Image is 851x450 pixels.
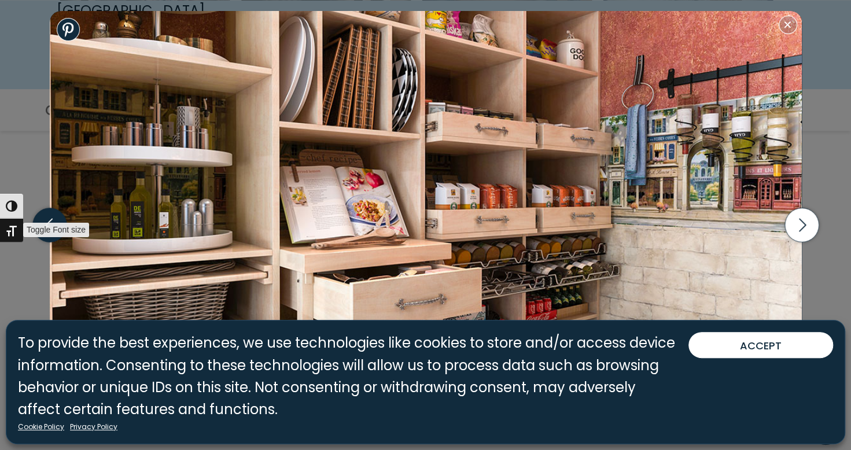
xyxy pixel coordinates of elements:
[57,18,80,41] a: Share to Pinterest
[18,421,64,432] a: Cookie Policy
[18,332,679,421] p: To provide the best experiences, we use technologies like cookies to store and/or access device i...
[50,11,802,387] img: Maple walk-in pantry with cutting board cart.
[779,16,797,34] button: Close modal
[688,332,833,358] button: ACCEPT
[23,223,89,237] span: Toggle Font size
[70,421,117,432] a: Privacy Policy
